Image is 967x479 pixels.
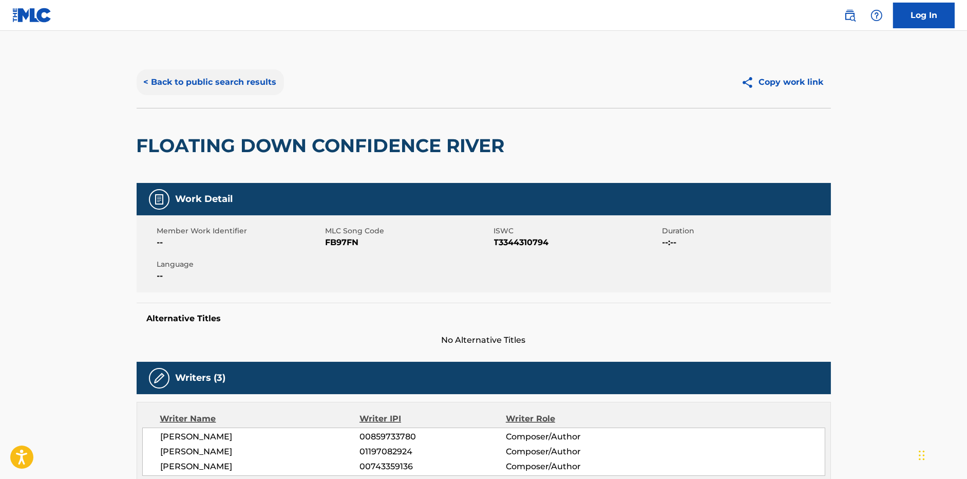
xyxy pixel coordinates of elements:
[506,413,639,425] div: Writer Role
[662,226,828,236] span: Duration
[153,372,165,384] img: Writers
[326,236,491,249] span: FB97FN
[919,440,925,471] div: Drag
[506,446,639,458] span: Composer/Author
[157,259,323,270] span: Language
[326,226,491,236] span: MLC Song Code
[137,334,831,346] span: No Alternative Titles
[741,76,759,89] img: Copy work link
[494,236,660,249] span: T3344310794
[734,69,831,95] button: Copy work link
[147,314,821,324] h5: Alternative Titles
[157,226,323,236] span: Member Work Identifier
[161,446,360,458] span: [PERSON_NAME]
[506,460,639,473] span: Composer/Author
[359,460,505,473] span: 00743359136
[161,460,360,473] span: [PERSON_NAME]
[160,413,360,425] div: Writer Name
[137,69,284,95] button: < Back to public search results
[870,9,883,22] img: help
[137,134,510,157] h2: FLOATING DOWN CONFIDENCE RIVER
[866,5,887,26] div: Help
[12,8,52,23] img: MLC Logo
[157,236,323,249] span: --
[359,431,505,443] span: 00859733780
[840,5,860,26] a: Public Search
[494,226,660,236] span: ISWC
[176,372,226,384] h5: Writers (3)
[359,413,506,425] div: Writer IPI
[844,9,856,22] img: search
[893,3,955,28] a: Log In
[506,431,639,443] span: Composer/Author
[153,193,165,206] img: Work Detail
[161,431,360,443] span: [PERSON_NAME]
[176,193,233,205] h5: Work Detail
[916,430,967,479] iframe: Chat Widget
[359,446,505,458] span: 01197082924
[157,270,323,282] span: --
[662,236,828,249] span: --:--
